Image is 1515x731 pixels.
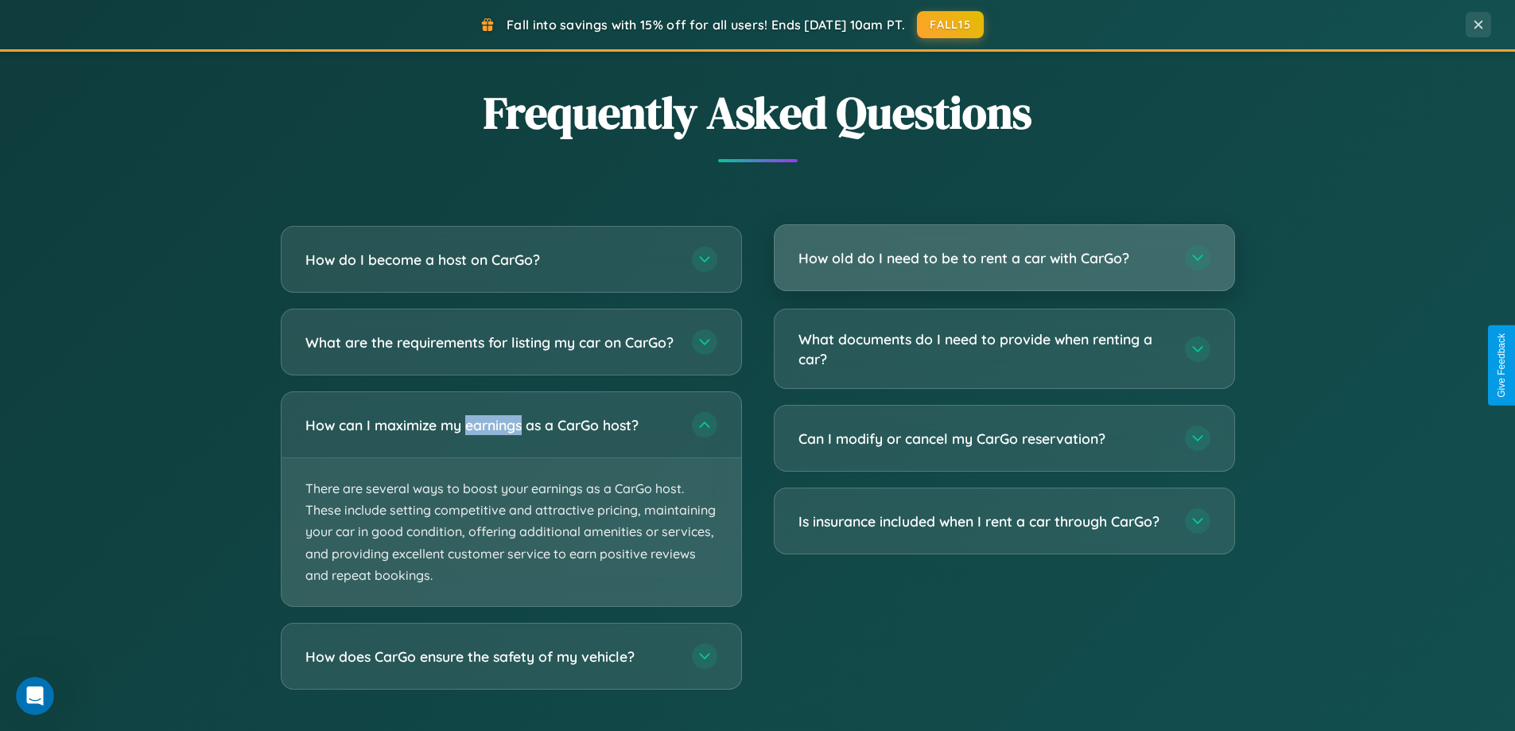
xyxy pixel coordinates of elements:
[281,82,1235,143] h2: Frequently Asked Questions
[798,429,1169,449] h3: Can I modify or cancel my CarGo reservation?
[282,458,741,606] p: There are several ways to boost your earnings as a CarGo host. These include setting competitive ...
[798,248,1169,268] h3: How old do I need to be to rent a car with CarGo?
[305,647,676,667] h3: How does CarGo ensure the safety of my vehicle?
[305,332,676,352] h3: What are the requirements for listing my car on CarGo?
[305,415,676,435] h3: How can I maximize my earnings as a CarGo host?
[507,17,905,33] span: Fall into savings with 15% off for all users! Ends [DATE] 10am PT.
[917,11,984,38] button: FALL15
[798,329,1169,368] h3: What documents do I need to provide when renting a car?
[1496,333,1507,398] div: Give Feedback
[798,511,1169,531] h3: Is insurance included when I rent a car through CarGo?
[16,677,54,715] iframe: Intercom live chat
[305,250,676,270] h3: How do I become a host on CarGo?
